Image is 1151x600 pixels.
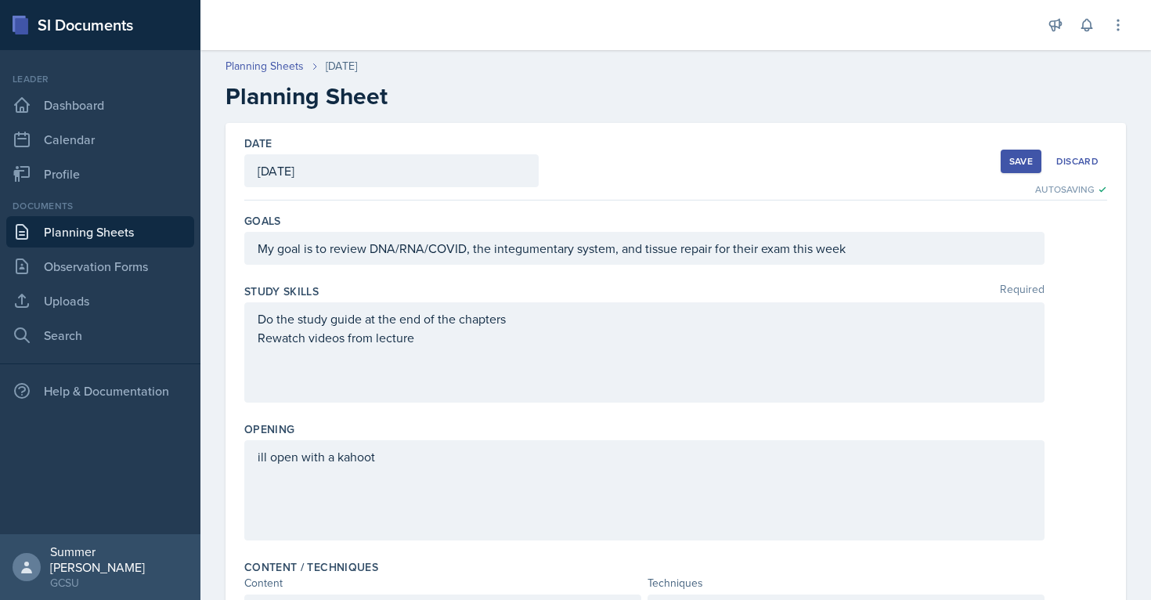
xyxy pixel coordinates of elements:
div: Leader [6,72,194,86]
label: Content / Techniques [244,559,378,575]
p: Rewatch videos from lecture [258,328,1031,347]
button: Discard [1048,150,1107,173]
div: Autosaving [1035,183,1107,197]
div: Content [244,575,641,591]
div: Save [1009,155,1033,168]
a: Dashboard [6,89,194,121]
label: Date [244,136,272,151]
a: Uploads [6,285,194,316]
button: Save [1001,150,1041,173]
a: Search [6,320,194,351]
a: Profile [6,158,194,190]
label: Goals [244,213,281,229]
p: Do the study guide at the end of the chapters [258,309,1031,328]
a: Planning Sheets [6,216,194,248]
div: Documents [6,199,194,213]
div: Summer [PERSON_NAME] [50,544,188,575]
a: Calendar [6,124,194,155]
div: Techniques [648,575,1045,591]
label: Study Skills [244,284,319,299]
span: Required [1000,284,1045,299]
div: [DATE] [326,58,357,74]
p: My goal is to review DNA/RNA/COVID, the integumentary system, and tissue repair for their exam th... [258,239,1031,258]
div: GCSU [50,575,188,591]
div: Help & Documentation [6,375,194,407]
div: Discard [1056,155,1099,168]
a: Observation Forms [6,251,194,282]
h2: Planning Sheet [226,82,1126,110]
label: Opening [244,421,294,437]
a: Planning Sheets [226,58,304,74]
p: ill open with a kahoot [258,447,1031,466]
